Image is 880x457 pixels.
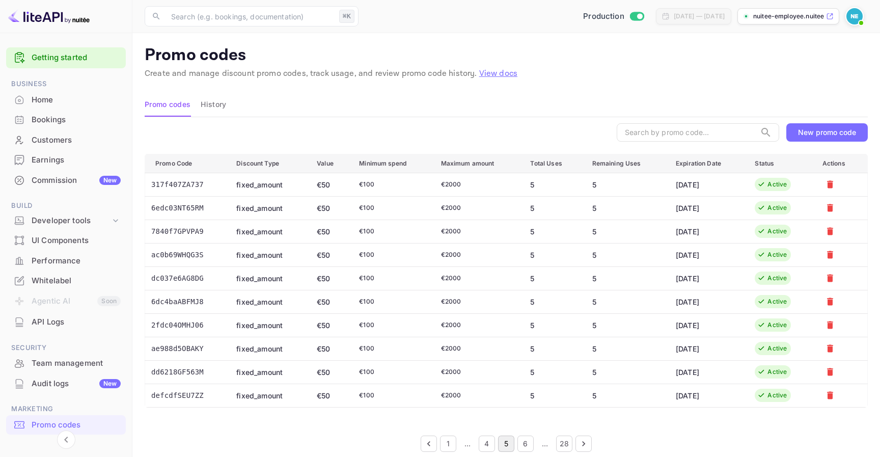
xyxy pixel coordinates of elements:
[584,196,668,220] td: 5
[822,294,838,309] button: Mark for deletion
[309,266,351,290] td: € 50
[228,243,309,266] td: fixed_amount
[6,415,126,435] div: Promo codes
[359,367,424,377] div: € 100
[99,379,121,388] div: New
[6,130,126,150] div: Customers
[668,243,747,266] td: [DATE]
[517,436,534,452] button: Go to page 6
[228,266,309,290] td: fixed_amount
[584,360,668,384] td: 5
[6,171,126,191] div: CommissionNew
[441,180,514,189] div: € 2000
[6,342,126,354] span: Security
[786,123,868,142] button: New promo code
[145,290,229,313] td: 6dc4baABFMJ8
[433,154,522,173] th: Maximum amount
[32,154,121,166] div: Earnings
[822,224,838,239] button: Mark for deletion
[359,274,424,283] div: € 100
[6,415,126,434] a: Promo codes
[309,337,351,360] td: € 50
[668,173,747,196] td: [DATE]
[339,10,354,23] div: ⌘K
[584,173,668,196] td: 5
[668,360,747,384] td: [DATE]
[767,180,787,189] div: Active
[145,243,229,266] td: ac0b69WHQG3S
[309,384,351,407] td: € 50
[359,250,424,259] div: € 100
[522,360,584,384] td: 5
[556,436,572,452] button: Go to page 28
[584,313,668,337] td: 5
[584,384,668,407] td: 5
[359,391,424,400] div: € 100
[767,391,787,400] div: Active
[6,354,126,373] div: Team management
[145,45,868,66] p: Promo codes
[228,384,309,407] td: fixed_amount
[6,110,126,129] a: Bookings
[584,243,668,266] td: 5
[798,128,856,137] div: New promo code
[522,384,584,407] td: 5
[145,173,229,196] td: 317f407ZA737
[441,367,514,377] div: € 2000
[145,436,868,452] nav: pagination navigation
[583,11,624,22] span: Production
[32,358,121,369] div: Team management
[584,154,668,173] th: Remaining Uses
[6,110,126,130] div: Bookings
[359,297,424,306] div: € 100
[32,215,111,227] div: Developer tools
[309,313,351,337] td: € 50
[309,154,351,173] th: Value
[99,176,121,185] div: New
[822,271,838,286] button: Mark for deletion
[32,255,121,267] div: Performance
[359,344,424,353] div: € 100
[145,266,229,290] td: dc037e6AG8DG
[145,384,229,407] td: defcdfSEU7ZZ
[309,290,351,313] td: € 50
[822,388,838,403] button: Mark for deletion
[6,404,126,415] span: Marketing
[32,52,121,64] a: Getting started
[228,154,309,173] th: Discount Type
[145,154,229,173] th: Promo Code
[537,438,553,449] div: …
[6,251,126,270] a: Performance
[32,135,121,146] div: Customers
[522,196,584,220] td: 5
[6,150,126,170] div: Earnings
[584,337,668,360] td: 5
[228,196,309,220] td: fixed_amount
[767,250,787,259] div: Active
[309,243,351,266] td: € 50
[822,247,838,262] button: Mark for deletion
[767,367,787,377] div: Active
[668,154,747,173] th: Expiration Date
[814,154,868,173] th: Actions
[6,374,126,393] a: Audit logsNew
[32,275,121,287] div: Whitelabel
[584,266,668,290] td: 5
[6,312,126,331] a: API Logs
[767,274,787,283] div: Active
[32,419,121,431] div: Promo codes
[359,320,424,330] div: € 100
[145,196,229,220] td: 6edc03NT65RM
[522,337,584,360] td: 5
[145,220,229,243] td: 7840f7GPVPA9
[441,320,514,330] div: € 2000
[479,68,517,79] a: View docs
[32,378,121,390] div: Audit logs
[479,436,495,452] button: Go to page 4
[584,290,668,313] td: 5
[6,90,126,109] a: Home
[441,344,514,353] div: € 2000
[822,177,838,192] button: Mark for deletion
[668,196,747,220] td: [DATE]
[309,360,351,384] td: € 50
